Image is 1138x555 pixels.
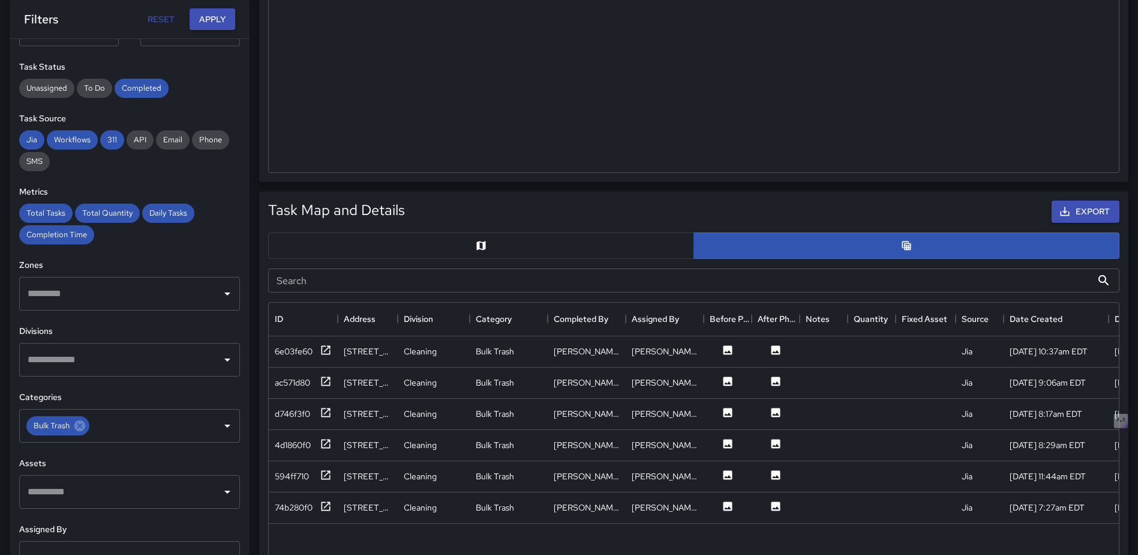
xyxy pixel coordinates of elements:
[476,470,514,482] div: Bulk Trash
[115,83,169,93] span: Completed
[404,439,437,451] div: Cleaning
[192,135,229,145] span: Phone
[554,377,620,389] div: Foday Sankoh
[854,302,888,336] div: Quantity
[344,408,392,420] div: 829 3rd Street Northeast
[156,135,190,145] span: Email
[476,345,514,357] div: Bulk Trash
[554,439,620,451] div: Marlowe Phillips
[219,285,236,302] button: Open
[962,502,972,514] div: Jia
[1010,439,1085,451] div: 8/2/2025, 8:29am EDT
[19,135,44,145] span: Jia
[19,208,73,218] span: Total Tasks
[404,345,437,357] div: Cleaning
[19,61,240,74] h6: Task Status
[758,302,800,336] div: After Photo
[1010,470,1086,482] div: 8/1/2025, 11:44am EDT
[75,204,140,223] div: Total Quantity
[47,135,98,145] span: Workflows
[476,502,514,514] div: Bulk Trash
[142,8,180,31] button: Reset
[344,439,392,451] div: 207 K Street Northeast
[956,302,1004,336] div: Source
[156,130,190,150] div: Email
[24,10,58,29] h6: Filters
[902,302,947,336] div: Fixed Asset
[344,502,392,514] div: 214 L Street Northeast
[19,186,240,199] h6: Metrics
[1010,377,1086,389] div: 8/3/2025, 9:06am EDT
[19,391,240,404] h6: Categories
[962,439,972,451] div: Jia
[710,302,752,336] div: Before Photo
[475,240,487,252] svg: Map
[1052,201,1119,223] button: Export
[1010,408,1082,420] div: 8/3/2025, 8:17am EDT
[800,302,848,336] div: Notes
[704,302,752,336] div: Before Photo
[275,502,313,514] div: 74b280f0
[404,377,437,389] div: Cleaning
[19,204,73,223] div: Total Tasks
[19,523,240,536] h6: Assigned By
[219,417,236,434] button: Open
[19,79,74,98] div: Unassigned
[19,152,50,171] div: SMS
[26,419,77,432] span: Bulk Trash
[338,302,398,336] div: Address
[962,377,972,389] div: Jia
[19,83,74,93] span: Unassigned
[1010,302,1062,336] div: Date Created
[275,345,313,357] div: 6e03fe60
[476,302,512,336] div: Category
[344,302,376,336] div: Address
[19,130,44,150] div: Jia
[404,302,433,336] div: Division
[275,344,332,359] button: 6e03fe60
[476,377,514,389] div: Bulk Trash
[554,470,620,482] div: Mekhi Smith
[1010,345,1088,357] div: 8/3/2025, 10:37am EDT
[47,130,98,150] div: Workflows
[476,408,514,420] div: Bulk Trash
[752,302,800,336] div: After Photo
[275,438,332,453] button: 4d1860f0
[275,377,310,389] div: ac571d80
[470,302,548,336] div: Category
[554,502,620,514] div: Foday Sankoh
[344,345,392,357] div: 172 L Street Northeast
[19,259,240,272] h6: Zones
[626,302,704,336] div: Assigned By
[404,470,437,482] div: Cleaning
[632,439,698,451] div: Marlowe Phillips
[192,130,229,150] div: Phone
[275,469,332,484] button: 594ff710
[275,407,332,422] button: d746f3f0
[19,156,50,166] span: SMS
[26,416,89,435] div: Bulk Trash
[632,345,698,357] div: Gerrod Woody
[77,79,112,98] div: To Do
[900,240,912,252] svg: Table
[19,225,94,244] div: Completion Time
[344,470,392,482] div: 1519 North Capitol Street Northeast
[268,232,694,259] button: Map
[693,232,1119,259] button: Table
[554,408,620,420] div: Foday Sankoh
[632,302,679,336] div: Assigned By
[632,502,698,514] div: Foday Sankoh
[404,408,437,420] div: Cleaning
[219,351,236,368] button: Open
[398,302,470,336] div: Division
[127,135,154,145] span: API
[962,345,972,357] div: Jia
[344,377,392,389] div: 1403 Okie Street Northeast
[275,375,332,390] button: ac571d80
[962,302,989,336] div: Source
[127,130,154,150] div: API
[806,302,830,336] div: Notes
[848,302,896,336] div: Quantity
[269,302,338,336] div: ID
[554,345,620,357] div: Gerrod Woody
